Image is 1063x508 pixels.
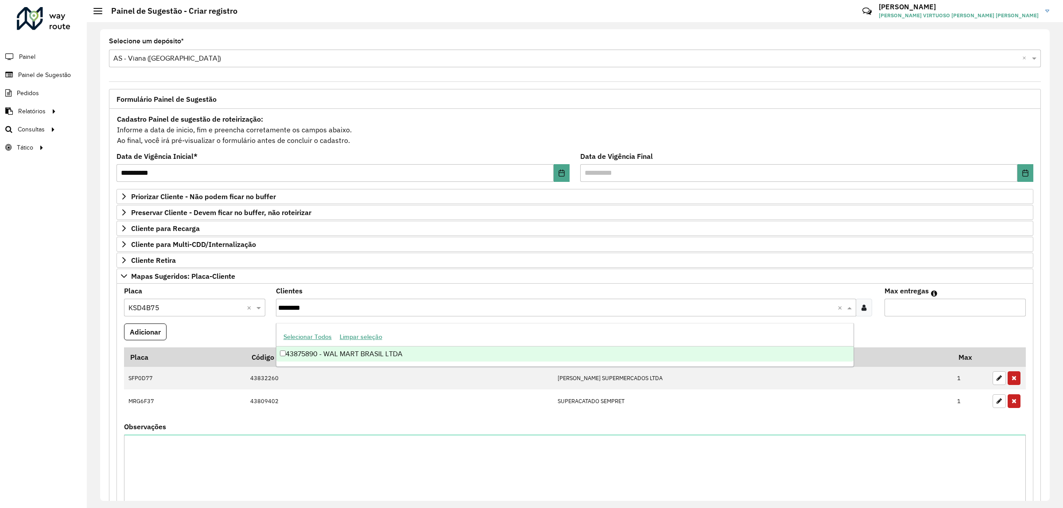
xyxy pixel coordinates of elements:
[553,389,952,412] td: SUPERACATADO SEMPRET
[247,302,254,313] span: Clear all
[124,323,167,340] button: Adicionar
[131,225,200,232] span: Cliente para Recarga
[885,285,929,296] label: Max entregas
[124,421,166,432] label: Observações
[17,143,33,152] span: Tático
[102,6,237,16] h2: Painel de Sugestão - Criar registro
[131,273,235,280] span: Mapas Sugeridos: Placa-Cliente
[19,52,35,62] span: Painel
[124,389,246,412] td: MRG6F37
[116,151,198,162] label: Data de Vigência Inicial
[116,96,217,103] span: Formulário Painel de Sugestão
[109,36,184,46] label: Selecione um depósito
[116,253,1033,268] a: Cliente Retira
[116,269,1033,284] a: Mapas Sugeridos: Placa-Cliente
[124,285,142,296] label: Placa
[131,193,276,200] span: Priorizar Cliente - Não podem ficar no buffer
[953,347,988,366] th: Max
[1022,53,1030,64] span: Clear all
[838,302,845,313] span: Clear all
[17,89,39,98] span: Pedidos
[276,346,854,362] div: 43875890 - WAL MART BRASIL LTDA
[879,12,1039,19] span: [PERSON_NAME] VIRTUOSO [PERSON_NAME] [PERSON_NAME]
[18,70,71,80] span: Painel de Sugestão
[18,107,46,116] span: Relatórios
[276,323,854,367] ng-dropdown-panel: Options list
[116,113,1033,146] div: Informe a data de inicio, fim e preencha corretamente os campos abaixo. Ao final, você irá pré-vi...
[554,164,570,182] button: Choose Date
[18,125,45,134] span: Consultas
[131,241,256,248] span: Cliente para Multi-CDD/Internalização
[336,330,386,344] button: Limpar seleção
[879,3,1039,11] h3: [PERSON_NAME]
[931,290,937,297] em: Máximo de clientes que serão colocados na mesma rota com os clientes informados
[124,347,246,366] th: Placa
[246,347,553,366] th: Código Cliente
[116,189,1033,204] a: Priorizar Cliente - Não podem ficar no buffer
[117,115,263,123] strong: Cadastro Painel de sugestão de roteirização:
[1017,164,1033,182] button: Choose Date
[553,366,952,389] td: [PERSON_NAME] SUPERMERCADOS LTDA
[580,151,653,162] label: Data de Vigência Final
[757,3,849,27] div: Críticas? Dúvidas? Elogios? Sugestões? Entre em contato conosco!
[131,257,176,264] span: Cliente Retira
[246,389,553,412] td: 43809402
[246,366,553,389] td: 43832260
[124,366,246,389] td: SFP0D77
[116,221,1033,236] a: Cliente para Recarga
[857,2,877,21] a: Contato Rápido
[276,285,303,296] label: Clientes
[116,237,1033,252] a: Cliente para Multi-CDD/Internalização
[953,389,988,412] td: 1
[131,209,311,216] span: Preservar Cliente - Devem ficar no buffer, não roteirizar
[953,366,988,389] td: 1
[279,330,336,344] button: Selecionar Todos
[116,205,1033,220] a: Preservar Cliente - Devem ficar no buffer, não roteirizar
